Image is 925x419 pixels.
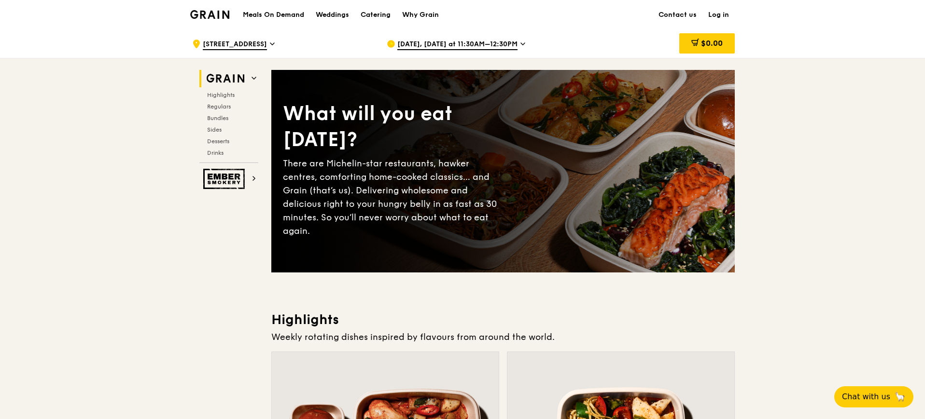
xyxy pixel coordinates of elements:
span: Bundles [207,115,228,122]
span: Chat with us [842,391,890,403]
span: Sides [207,126,222,133]
div: What will you eat [DATE]? [283,101,503,153]
button: Chat with us🦙 [834,386,913,407]
a: Contact us [653,0,702,29]
span: $0.00 [701,39,723,48]
img: Ember Smokery web logo [203,169,248,189]
h1: Meals On Demand [243,10,304,20]
a: Weddings [310,0,355,29]
span: Desserts [207,138,229,145]
span: [STREET_ADDRESS] [203,40,267,50]
div: Why Grain [402,0,439,29]
span: Highlights [207,92,235,98]
div: Weddings [316,0,349,29]
div: Catering [361,0,391,29]
a: Catering [355,0,396,29]
span: Drinks [207,149,224,156]
span: Regulars [207,103,231,110]
a: Log in [702,0,735,29]
span: 🦙 [894,391,906,403]
a: Why Grain [396,0,445,29]
div: There are Michelin-star restaurants, hawker centres, comforting home-cooked classics… and Grain (... [283,157,503,238]
h3: Highlights [271,311,735,328]
img: Grain [190,10,229,19]
img: Grain web logo [203,70,248,87]
span: [DATE], [DATE] at 11:30AM–12:30PM [397,40,518,50]
div: Weekly rotating dishes inspired by flavours from around the world. [271,330,735,344]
